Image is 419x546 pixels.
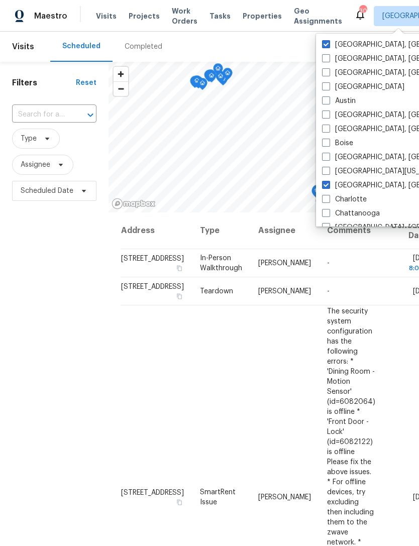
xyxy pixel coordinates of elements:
span: SmartRent Issue [200,488,236,505]
label: [GEOGRAPHIC_DATA] [322,82,404,92]
label: Austin [322,96,356,106]
span: Visits [12,36,34,58]
span: In-Person Walkthrough [200,255,242,272]
th: Address [121,212,192,249]
span: Tasks [209,13,231,20]
button: Copy Address [175,497,184,506]
div: Map marker [213,63,223,79]
button: Open [83,108,97,122]
th: Comments [319,212,383,249]
div: Map marker [312,185,322,200]
span: [STREET_ADDRESS] [121,489,184,496]
div: Map marker [311,186,322,201]
div: Map marker [216,71,226,86]
span: Visits [96,11,117,21]
div: Map marker [190,76,200,91]
span: Type [21,134,37,144]
button: Zoom out [114,81,128,96]
div: Map marker [205,69,216,85]
input: Search for an address... [12,107,68,123]
span: Projects [129,11,160,21]
span: - [327,288,330,295]
button: Copy Address [175,292,184,301]
span: Assignee [21,160,50,170]
th: Assignee [250,212,319,249]
span: Teardown [200,288,233,295]
span: Maestro [34,11,67,21]
a: Mapbox homepage [112,198,156,209]
div: Completed [125,42,162,52]
span: [STREET_ADDRESS] [121,255,184,262]
span: Work Orders [172,6,197,26]
div: Reset [76,78,96,88]
span: Zoom out [114,82,128,96]
span: - [327,260,330,267]
button: Copy Address [175,264,184,273]
span: [PERSON_NAME] [258,260,311,267]
span: [PERSON_NAME] [258,288,311,295]
span: [STREET_ADDRESS] [121,283,184,290]
label: Charlotte [322,194,367,204]
div: Map marker [316,196,326,211]
div: 30 [359,6,366,16]
div: Map marker [206,70,217,86]
span: Properties [243,11,282,21]
div: Map marker [197,78,207,93]
label: Chattanooga [322,208,380,219]
span: [PERSON_NAME] [258,493,311,500]
div: Scheduled [62,41,100,51]
h1: Filters [12,78,76,88]
span: Scheduled Date [21,186,73,196]
span: Geo Assignments [294,6,342,26]
th: Type [192,212,250,249]
button: Zoom in [114,67,128,81]
div: Map marker [204,70,214,85]
label: Boise [322,138,353,148]
div: Map marker [223,68,233,83]
div: Map marker [316,182,326,197]
div: Map marker [192,75,202,91]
